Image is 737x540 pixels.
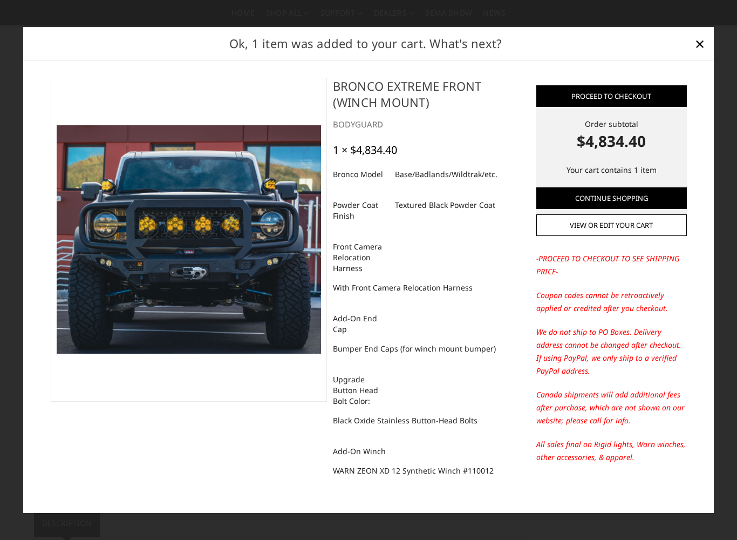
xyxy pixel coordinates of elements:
[333,442,387,461] dt: Add-On Winch
[395,165,497,184] dd: Base/Badlands/Wildtrak/etc.
[333,195,387,226] dt: Powder Coat Finish
[695,32,705,55] span: ×
[395,195,495,215] dd: Textured Black Powder Coat
[57,125,321,353] img: Bronco Extreme Front (winch mount)
[333,411,477,430] dd: Black Oxide Stainless Button-Head Bolts
[536,118,687,152] div: Order subtotal
[536,326,687,377] p: We do not ship to PO Boxes. Delivery address cannot be changed after checkout. If using PayPal, w...
[333,309,387,339] dt: Add-On End Cap
[536,214,687,236] a: View or edit your cart
[333,370,387,411] dt: Upgrade Button Head Bolt Color:
[536,187,687,209] a: Continue Shopping
[536,388,687,427] p: Canada shipments will add additional fees after purchase, which are not shown on our website; ple...
[333,278,473,298] dd: With Front Camera Relocation Harness
[536,85,687,107] a: Proceed to checkout
[536,164,687,177] p: Your cart contains 1 item
[333,144,397,157] div: 1 × $4,834.40
[536,252,687,278] p: -PROCEED TO CHECKOUT TO SEE SHIPPING PRICE-
[691,35,708,52] a: Close
[536,130,687,152] strong: $4,834.40
[536,438,687,464] p: All sales final on Rigid lights, Warn winches, other accessories, & apparel.
[333,118,519,131] div: BODYGUARD
[333,339,496,359] dd: Bumper End Caps (for winch mount bumper)
[333,461,494,481] dd: WARN ZEON XD 12 Synthetic Winch #110012
[333,78,519,118] h4: Bronco Extreme Front (winch mount)
[333,237,387,278] dt: Front Camera Relocation Harness
[40,35,691,52] h2: Ok, 1 item was added to your cart. What's next?
[536,289,687,315] p: Coupon codes cannot be retroactively applied or credited after you checkout.
[333,165,387,184] dt: Bronco Model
